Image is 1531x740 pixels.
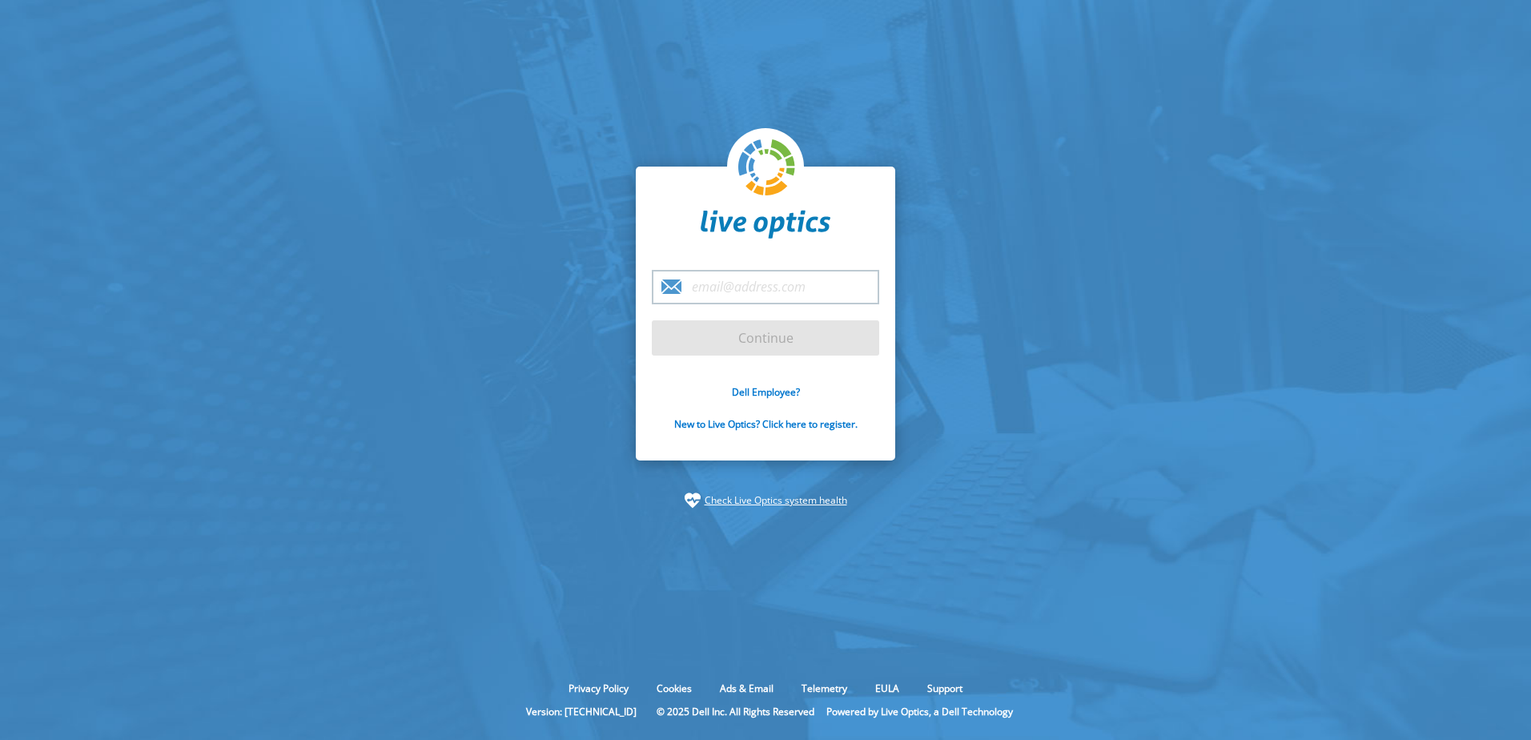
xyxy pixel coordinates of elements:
a: Ads & Email [708,682,786,695]
a: Cookies [645,682,704,695]
a: Privacy Policy [557,682,641,695]
img: liveoptics-word.svg [701,210,830,239]
img: status-check-icon.svg [685,493,701,509]
a: Check Live Optics system health [705,493,847,509]
input: email@address.com [652,270,879,304]
li: Powered by Live Optics, a Dell Technology [826,705,1013,718]
a: New to Live Optics? Click here to register. [674,417,858,431]
li: Version: [TECHNICAL_ID] [518,705,645,718]
img: liveoptics-logo.svg [738,139,796,197]
a: Support [915,682,974,695]
a: EULA [863,682,911,695]
a: Dell Employee? [732,385,800,399]
li: © 2025 Dell Inc. All Rights Reserved [649,705,822,718]
a: Telemetry [790,682,859,695]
